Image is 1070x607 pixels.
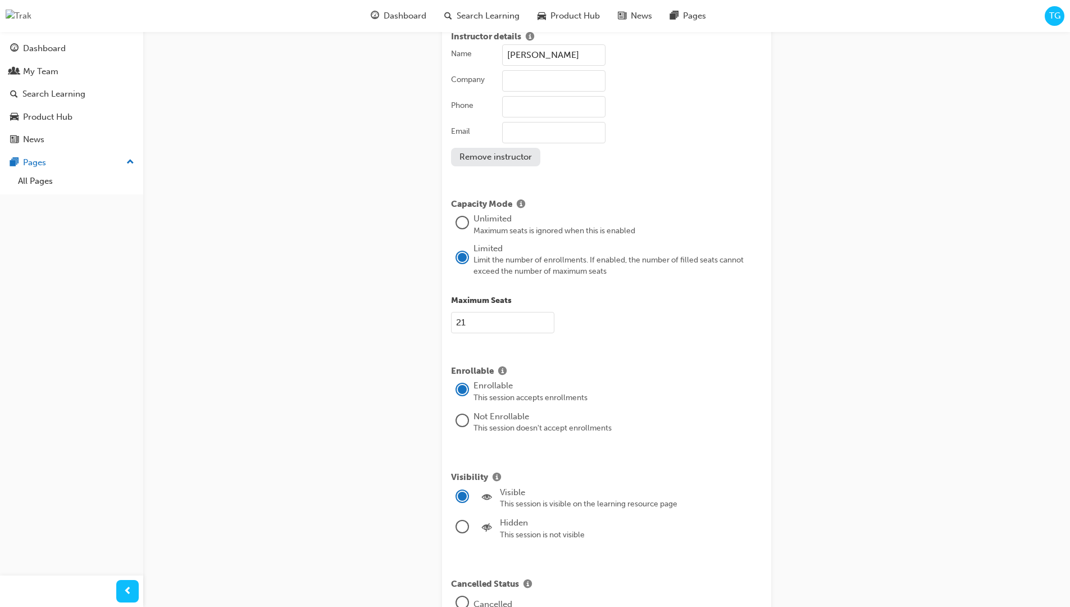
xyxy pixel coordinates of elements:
span: noeye-icon [482,524,491,534]
span: Instructor details [451,30,521,44]
span: Visibility [451,471,488,485]
span: Product Hub [550,10,600,22]
div: Pages [23,156,46,169]
span: people-icon [10,67,19,77]
span: info-icon [498,367,507,377]
div: Name [451,48,472,60]
button: DashboardMy TeamSearch LearningProduct HubNews [4,36,139,152]
div: This session is visible on the learning resource page [500,499,762,510]
div: Enrollable [473,379,762,392]
div: Email [451,126,470,137]
span: news-icon [618,9,626,23]
input: Name [502,44,605,66]
div: Unlimited [473,212,762,225]
span: search-icon [444,9,452,23]
span: Dashboard [384,10,426,22]
a: My Team [4,61,139,82]
div: News [23,133,44,146]
a: Product Hub [4,107,139,128]
span: TG [1049,10,1060,22]
a: Dashboard [4,38,139,59]
button: TG [1045,6,1064,26]
span: Capacity Mode [451,198,512,212]
div: This session doesn't accept enrollments [473,423,762,434]
span: pages-icon [10,158,19,168]
div: This session accepts enrollments [473,392,762,404]
a: pages-iconPages [661,4,715,28]
button: Show info [488,471,506,485]
span: up-icon [126,155,134,170]
button: Show info [512,198,530,212]
div: Not Enrollable [473,410,762,423]
div: Search Learning [22,88,85,101]
button: Remove instructor [451,148,540,166]
input: Email [502,122,605,143]
span: eye-icon [482,493,491,504]
button: Show info [521,30,539,44]
span: Enrollable [451,365,494,379]
span: pages-icon [670,9,679,23]
span: prev-icon [124,585,132,599]
div: Maximum seats is ignored when this is enabled [473,225,762,237]
span: car-icon [538,9,546,23]
a: Search Learning [4,84,139,105]
input: Company [502,70,605,92]
span: news-icon [10,135,19,145]
div: Limit the number of enrollments. If enabled, the number of filled seats cannot exceed the number ... [473,255,762,277]
button: Pages [4,152,139,173]
div: My Team [23,65,58,78]
p: Maximum Seats [451,295,762,307]
a: News [4,129,139,150]
span: info-icon [526,33,534,43]
a: news-iconNews [609,4,661,28]
span: info-icon [493,473,501,483]
a: car-iconProduct Hub [529,4,609,28]
button: Show info [519,578,536,592]
span: info-icon [517,200,525,210]
span: guage-icon [10,44,19,54]
span: search-icon [10,89,18,99]
span: Pages [683,10,706,22]
div: Visible [500,486,762,499]
div: This session is not visible [500,529,762,541]
img: Trak [6,10,31,22]
div: Dashboard [23,42,66,55]
span: guage-icon [371,9,379,23]
div: Product Hub [23,111,72,124]
button: Show info [494,365,511,379]
span: info-icon [523,580,532,590]
a: search-iconSearch Learning [435,4,529,28]
span: car-icon [10,112,19,123]
a: guage-iconDashboard [362,4,435,28]
div: Phone [451,100,473,111]
div: Hidden [500,517,762,529]
div: Limited [473,242,762,255]
span: Search Learning [457,10,520,22]
span: Cancelled Status [451,578,519,592]
a: All Pages [13,173,139,190]
div: Company [451,74,485,85]
input: Phone [502,96,605,117]
span: News [631,10,652,22]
